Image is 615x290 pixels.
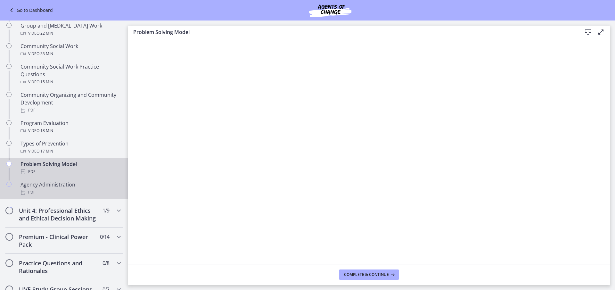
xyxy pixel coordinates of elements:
div: Video [20,50,120,58]
span: · 22 min [39,29,53,37]
div: Community Social Work Practice Questions [20,63,120,86]
div: Video [20,147,120,155]
img: Agents of Change [292,3,369,18]
span: 1 / 9 [102,207,109,214]
span: · 15 min [39,78,53,86]
a: Go to Dashboard [8,6,53,14]
div: Video [20,29,120,37]
button: Complete & continue [339,269,399,280]
h2: Unit 4: Professional Ethics and Ethical Decision Making [19,207,97,222]
div: Problem Solving Model [20,160,120,176]
div: Video [20,78,120,86]
span: · 18 min [39,127,53,135]
div: Group and [MEDICAL_DATA] Work [20,22,120,37]
div: Agency Administration [20,181,120,196]
div: Video [20,127,120,135]
div: PDF [20,106,120,114]
h2: Practice Questions and Rationales [19,259,97,275]
h3: Problem Solving Model [133,28,571,36]
div: Community Organizing and Community Development [20,91,120,114]
span: Complete & continue [344,272,389,277]
div: Program Evaluation [20,119,120,135]
div: Types of Prevention [20,140,120,155]
span: 0 / 8 [102,259,109,267]
h2: Premium - Clinical Power Pack [19,233,97,248]
div: PDF [20,188,120,196]
span: · 17 min [39,147,53,155]
span: 0 / 14 [100,233,109,241]
div: Community Social Work [20,42,120,58]
div: PDF [20,168,120,176]
span: · 33 min [39,50,53,58]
